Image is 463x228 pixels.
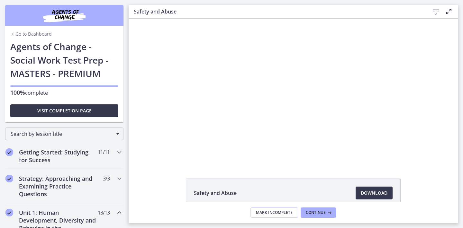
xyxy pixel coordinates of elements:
[134,8,419,15] h3: Safety and Abuse
[5,127,123,140] div: Search by lesson title
[361,189,387,197] span: Download
[10,89,118,97] p: complete
[194,189,237,197] span: Safety and Abuse
[98,148,110,156] span: 11 / 11
[5,175,13,182] i: Completed
[5,148,13,156] i: Completed
[10,104,118,117] button: Visit completion page
[103,175,110,182] span: 3 / 3
[19,148,97,164] h2: Getting Started: Studying for Success
[306,210,326,215] span: Continue
[256,210,293,215] span: Mark Incomplete
[26,8,103,23] img: Agents of Change
[10,31,52,37] a: Go to Dashboard
[11,130,113,137] span: Search by lesson title
[19,175,97,198] h2: Strategy: Approaching and Examining Practice Questions
[250,207,298,218] button: Mark Incomplete
[10,89,25,96] span: 100%
[98,209,110,216] span: 13 / 13
[129,19,458,164] iframe: Video Lesson
[356,187,393,199] a: Download
[5,209,13,216] i: Completed
[37,107,92,115] span: Visit completion page
[10,40,118,80] h1: Agents of Change - Social Work Test Prep - MASTERS - PREMIUM
[301,207,336,218] button: Continue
